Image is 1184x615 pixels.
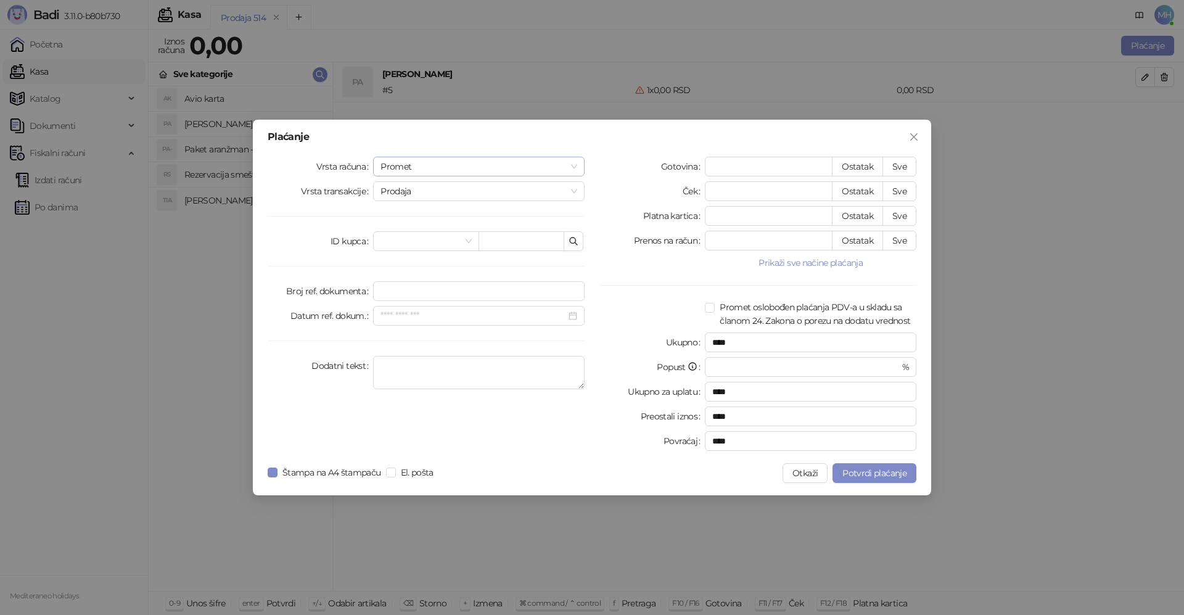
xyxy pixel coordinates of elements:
label: Platna kartica [643,206,705,226]
label: Preostali iznos [641,407,705,426]
label: Povraćaj [664,431,705,451]
button: Sve [882,231,916,250]
button: Ostatak [832,206,883,226]
button: Ostatak [832,181,883,201]
span: close [909,132,919,142]
div: Plaćanje [268,132,916,142]
label: Broj ref. dokumenta [286,281,373,301]
button: Prikaži sve načine plaćanja [705,255,916,270]
label: Popust [657,357,705,377]
label: Vrsta transakcije [301,181,374,201]
button: Ostatak [832,157,883,176]
button: Otkaži [783,463,828,483]
label: ID kupca [331,231,373,251]
label: Ček [683,181,705,201]
button: Sve [882,206,916,226]
label: Datum ref. dokum. [290,306,374,326]
button: Sve [882,157,916,176]
label: Gotovina [661,157,705,176]
span: Prodaja [380,182,577,200]
span: Štampa na A4 štampaču [277,466,386,479]
input: Broj ref. dokumenta [373,281,585,301]
label: Prenos na račun [634,231,705,250]
label: Vrsta računa [316,157,374,176]
label: Ukupno [666,332,705,352]
button: Ostatak [832,231,883,250]
button: Sve [882,181,916,201]
button: Close [904,127,924,147]
span: Zatvori [904,132,924,142]
textarea: Dodatni tekst [373,356,585,389]
span: Potvrdi plaćanje [842,468,906,479]
span: Promet [380,157,577,176]
button: Potvrdi plaćanje [832,463,916,483]
input: Datum ref. dokum. [380,309,566,323]
input: Popust [712,358,899,376]
span: El. pošta [396,466,438,479]
label: Dodatni tekst [311,356,373,376]
label: Ukupno za uplatu [628,382,705,402]
span: Promet oslobođen plaćanja PDV-a u skladu sa članom 24. Zakona o porezu na dodatu vrednost [715,300,916,328]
